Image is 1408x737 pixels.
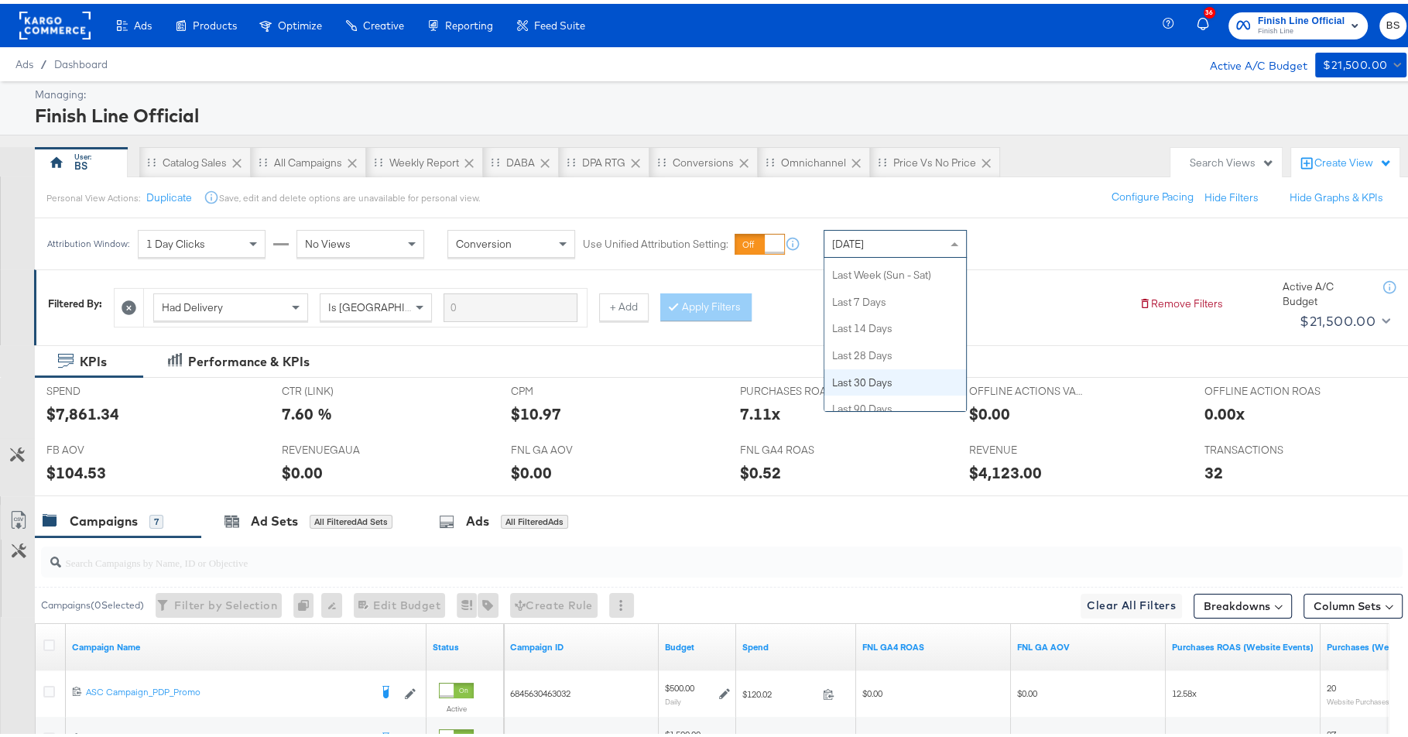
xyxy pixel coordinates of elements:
span: $120.02 [742,684,817,696]
div: 7 [149,511,163,525]
div: Last 90 Days [824,392,966,419]
span: Products [193,15,237,28]
span: FNL GA4 ROAS [740,439,856,454]
a: The maximum amount you're willing to spend on your ads, on average each day or over the lifetime ... [665,637,730,650]
span: 6845630463032 [510,684,570,695]
div: Campaigns [70,509,138,526]
div: All Campaigns [274,152,342,166]
span: OFFLINE ACTION ROAS [1204,380,1321,395]
div: Save, edit and delete options are unavailable for personal view. [219,188,480,201]
button: Hide Filters [1204,187,1259,201]
span: BS [1386,13,1400,31]
span: Optimize [278,15,322,28]
button: $21,500.00 [1315,49,1406,74]
div: All Filtered Ads [501,511,568,525]
button: Configure Pacing [1101,180,1204,207]
button: BS [1379,9,1406,36]
div: $0.00 [282,458,323,480]
div: Search Views [1190,152,1274,166]
div: Active A/C Budget [1283,276,1368,304]
div: Last Week (Sun - Sat) [824,258,966,285]
div: $500.00 [665,678,694,691]
div: 0.00x [1204,399,1245,421]
div: $7,861.34 [46,399,119,421]
div: Personal View Actions: [46,188,140,201]
span: 20 [1327,678,1336,690]
span: [DATE] [832,233,864,247]
button: $21,500.00 [1293,305,1393,330]
div: Drag to reorder tab [374,154,382,163]
span: PURCHASES ROAS (WEBSITE EVENTS) [740,380,856,395]
div: $0.52 [740,458,781,480]
div: Managing: [35,84,1403,98]
div: Campaigns ( 0 Selected) [41,595,144,608]
div: 32 [1204,458,1223,480]
div: Create View [1314,152,1392,167]
span: Reporting [445,15,493,28]
sub: Website Purchases [1327,693,1389,702]
span: REVENUE [969,439,1085,454]
a: Your campaign ID. [510,637,653,650]
button: + Add [599,290,649,317]
div: 36 [1204,3,1215,15]
div: Weekly Report [389,152,459,166]
div: 7.60 % [282,399,332,421]
a: rev/orders [1017,637,1160,650]
span: 27 [1327,725,1336,736]
a: Dashboard [54,54,108,67]
div: Drag to reorder tab [147,154,156,163]
span: Ads [134,15,152,28]
div: Drag to reorder tab [567,154,575,163]
a: The total value of the purchase actions divided by spend tracked by your Custom Audience pixel on... [1172,637,1314,650]
div: Drag to reorder tab [259,154,267,163]
span: CTR (LINK) [282,380,398,395]
div: Active A/C Budget [1194,49,1307,72]
div: $10.97 [511,399,561,421]
div: Catalog Sales [163,152,227,166]
div: Conversions [673,152,734,166]
input: Search Campaigns by Name, ID or Objective [61,537,1278,567]
div: 0 [293,589,321,614]
span: OFFLINE ACTIONS VALUE [969,380,1085,395]
span: FNL GA AOV [511,439,627,454]
span: No Views [305,233,351,247]
div: Finish Line Official [35,98,1403,125]
div: Price vs No Price [893,152,976,166]
span: Feed Suite [534,15,585,28]
a: Your campaign name. [72,637,420,650]
div: Drag to reorder tab [491,154,499,163]
div: $0.00 [969,399,1010,421]
div: $1,500.00 [665,725,701,737]
span: Conversion [456,233,512,247]
span: 1 Day Clicks [146,233,205,247]
span: 12.58x [1172,684,1197,695]
div: ASC Campaign_PDP_Promo [86,682,369,694]
span: $0.00 [1017,684,1037,695]
a: revenue/spend [862,637,1005,650]
div: BS [74,155,87,170]
div: Last 28 Days [824,338,966,365]
div: Last 7 Days [824,285,966,312]
div: All Filtered Ad Sets [310,511,392,525]
div: $104.53 [46,458,106,480]
div: Drag to reorder tab [657,154,666,163]
div: Attribution Window: [46,235,130,245]
div: Filtered By: [48,293,102,307]
div: Ads [466,509,489,526]
button: Remove Filters [1139,293,1223,307]
div: Ad Sets [251,509,298,526]
button: Clear All Filters [1081,590,1182,615]
span: Creative [363,15,404,28]
span: $0.00 [862,684,882,695]
div: Last 30 Days [824,365,966,392]
div: Omnichannel [781,152,846,166]
div: DABA [506,152,535,166]
div: $21,500.00 [1300,306,1375,329]
span: Clear All Filters [1087,592,1176,612]
button: Finish Line OfficialFinish Line [1228,9,1368,36]
div: $4,123.00 [969,458,1042,480]
div: $21,500.00 [1323,52,1387,71]
div: KPIs [80,349,107,367]
span: TRANSACTIONS [1204,439,1321,454]
span: Had Delivery [162,297,223,310]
